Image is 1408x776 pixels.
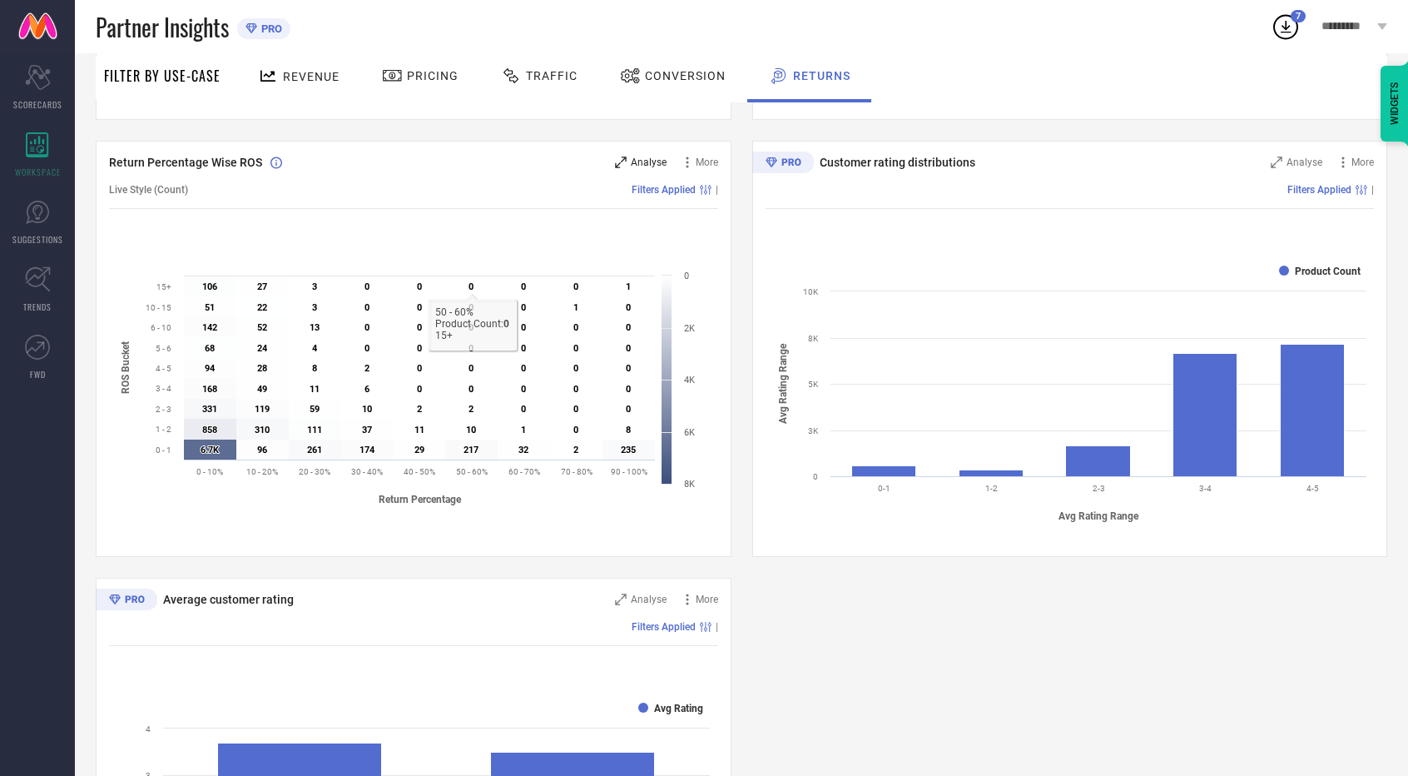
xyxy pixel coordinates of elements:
[417,343,422,354] text: 0
[521,425,526,435] text: 1
[257,343,268,354] text: 24
[526,69,578,82] span: Traffic
[202,404,217,415] text: 331
[307,445,322,455] text: 261
[310,322,320,333] text: 13
[146,303,171,312] text: 10 - 15
[803,287,819,296] text: 10K
[469,404,473,415] text: 2
[684,427,695,438] text: 6K
[469,302,473,313] text: 0
[201,445,220,455] text: 6.7K
[654,703,703,714] text: Avg Rating
[813,472,818,481] text: 0
[109,184,188,196] span: Live Style (Count)
[469,322,473,333] text: 0
[469,384,473,395] text: 0
[156,364,171,373] text: 4 - 5
[1296,11,1301,22] span: 7
[257,302,267,313] text: 22
[257,22,282,35] span: PRO
[573,363,578,374] text: 0
[518,445,528,455] text: 32
[312,302,317,313] text: 3
[96,589,157,614] div: Premium
[626,322,631,333] text: 0
[417,363,422,374] text: 0
[621,445,636,455] text: 235
[626,404,631,415] text: 0
[521,404,526,415] text: 0
[362,425,372,435] text: 37
[255,404,270,415] text: 119
[156,282,171,291] text: 15+
[466,425,476,435] text: 10
[156,405,171,414] text: 2 - 3
[521,343,526,354] text: 0
[202,322,217,333] text: 142
[626,384,631,395] text: 0
[573,384,578,395] text: 0
[645,69,726,82] span: Conversion
[156,384,171,393] text: 3 - 4
[793,69,850,82] span: Returns
[573,425,578,435] text: 0
[521,363,526,374] text: 0
[120,341,131,394] tspan: ROS Bucket
[1092,484,1104,493] text: 2-3
[255,425,270,435] text: 310
[573,302,578,313] text: 1
[508,467,540,476] text: 60 - 70%
[364,281,369,292] text: 0
[626,425,631,435] text: 8
[626,343,631,354] text: 0
[257,322,267,333] text: 52
[820,156,975,169] span: Customer rating distributions
[156,425,171,434] text: 1 - 2
[417,384,422,395] text: 0
[351,467,383,476] text: 30 - 40%
[202,384,217,395] text: 168
[469,363,473,374] text: 0
[573,445,578,455] text: 2
[1306,484,1319,493] text: 4-5
[631,594,667,605] span: Analyse
[716,621,718,633] span: |
[469,343,473,354] text: 0
[364,302,369,313] text: 0
[414,445,424,455] text: 29
[573,322,578,333] text: 0
[1287,184,1351,196] span: Filters Applied
[573,404,578,415] text: 0
[631,157,667,168] span: Analyse
[407,69,459,82] span: Pricing
[257,384,267,395] text: 49
[615,157,627,168] svg: Zoom
[417,281,422,292] text: 0
[626,363,631,374] text: 0
[205,343,215,354] text: 68
[808,334,819,343] text: 8K
[521,384,526,395] text: 0
[417,404,422,415] text: 2
[146,724,151,734] text: 4
[310,384,320,395] text: 11
[364,343,369,354] text: 0
[299,467,330,476] text: 20 - 30%
[626,281,631,292] text: 1
[696,157,718,168] span: More
[626,302,631,313] text: 0
[632,621,696,633] span: Filters Applied
[257,445,267,455] text: 96
[312,363,317,374] text: 8
[364,384,369,395] text: 6
[205,363,216,374] text: 94
[163,593,294,606] span: Average customer rating
[417,302,422,313] text: 0
[196,467,223,476] text: 0 - 10%
[151,323,171,332] text: 6 - 10
[156,344,171,353] text: 5 - 6
[464,445,478,455] text: 217
[23,301,52,313] span: TRENDS
[12,233,63,246] span: SUGGESTIONS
